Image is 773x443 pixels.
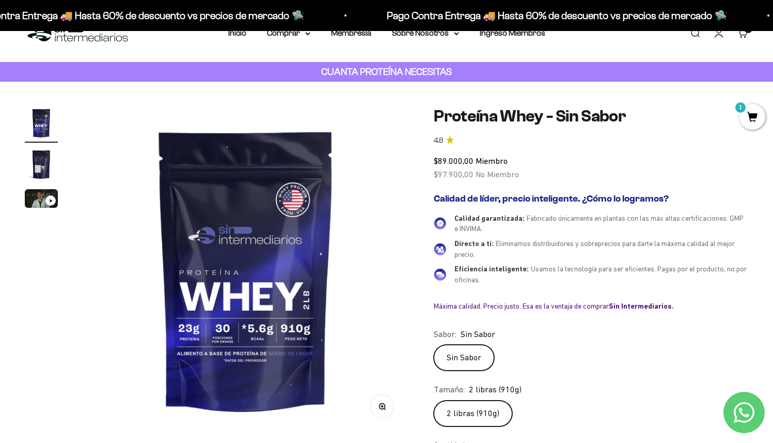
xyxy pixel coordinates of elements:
[434,156,474,165] span: $89.000,00
[454,214,525,222] span: Calidad garantizada:
[228,28,246,37] a: Inicio
[267,26,310,40] summary: Comprar
[383,7,723,24] p: Pago Contra Entrega 🚚 Hasta 60% de descuento vs precios de mercado 🛸
[609,302,674,310] b: Sin Intermediarios.
[434,106,748,126] h1: Proteína Whey - Sin Sabor
[434,268,446,281] img: Eficiencia inteligente
[25,148,58,181] img: Proteína Whey - Sin Sabor
[331,28,371,37] a: Membresía
[25,189,58,211] button: Ir al artículo 3
[454,265,529,273] span: Eficiencia inteligente:
[434,301,748,311] div: Máxima calidad. Precio justo. Esa es la ventaja de comprar
[434,193,748,205] h2: Calidad de líder, precio inteligente. ¿Cómo lo logramos?
[454,214,744,233] span: Fabricado únicamente en plantas con las más altas certificaciones: GMP e INVIMA.
[25,148,58,184] button: Ir al artículo 2
[480,28,545,37] a: Ingreso Miembros
[739,112,765,124] a: 1
[434,135,748,146] a: 4.84.8 de 5.0 estrellas
[25,106,58,140] img: Proteína Whey - Sin Sabor
[434,383,465,396] legend: Tamaño:
[321,66,452,77] strong: CUANTA PROTEÍNA NECESITAS
[476,156,508,165] span: Miembro
[476,170,519,179] span: No Miembro
[392,26,459,40] summary: Sobre Nosotros
[434,328,456,341] legend: Sabor:
[434,135,443,146] span: 4.8
[25,106,58,143] button: Ir al artículo 1
[734,101,747,114] mark: 1
[461,328,495,341] span: Sin Sabor
[454,265,747,284] span: Usamos la tecnología para ser eficientes. Pagas por el producto, no por oficinas.
[434,217,446,230] img: Calidad garantizada
[454,239,735,258] span: Eliminamos distribuidores y sobreprecios para darte la máxima calidad al mejor precio.
[434,170,474,179] span: $97.900,00
[434,243,446,255] img: Directo a ti
[469,383,522,396] span: 2 libras (910g)
[454,239,494,248] span: Directo a ti:
[83,106,409,433] img: Proteína Whey - Sin Sabor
